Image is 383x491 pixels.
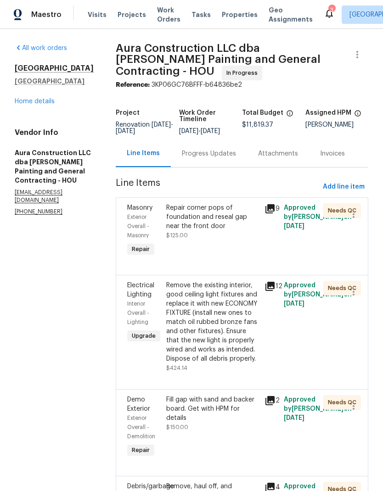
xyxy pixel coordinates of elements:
[182,149,236,158] div: Progress Updates
[116,110,140,116] h5: Project
[116,122,173,134] span: Renovation
[128,245,153,254] span: Repair
[284,205,352,229] span: Approved by [PERSON_NAME] on
[127,415,155,439] span: Exterior Overall - Demolition
[166,365,187,371] span: $424.14
[286,110,293,122] span: The total cost of line items that have been proposed by Opendoor. This sum includes line items th...
[127,214,149,238] span: Exterior Overall - Masonry
[284,301,304,307] span: [DATE]
[166,281,259,363] div: Remove the existing interior, good ceiling light fixtures and replace it with new ECONOMY FIXTURE...
[127,301,149,325] span: Interior Overall - Lighting
[116,43,321,77] span: Aura Construction LLC dba [PERSON_NAME] Painting and General Contracting - HOU
[179,128,220,134] span: -
[88,10,107,19] span: Visits
[116,128,135,134] span: [DATE]
[166,395,259,423] div: Fill gap with sand and backer board. Get with HPM for details
[15,98,55,105] a: Home details
[157,6,180,24] span: Work Orders
[222,10,258,19] span: Properties
[166,233,188,238] span: $125.00
[15,128,94,137] h4: Vendor Info
[284,223,304,229] span: [DATE]
[354,110,361,122] span: The hpm assigned to this work order.
[116,122,173,134] span: -
[320,149,345,158] div: Invoices
[328,206,360,215] span: Needs QC
[127,205,152,211] span: Masonry
[242,110,283,116] h5: Total Budget
[127,396,150,412] span: Demo Exterior
[201,128,220,134] span: [DATE]
[328,398,360,407] span: Needs QC
[323,181,365,193] span: Add line item
[127,149,160,158] div: Line Items
[166,203,259,231] div: Repair corner pops of foundation and reseal gap near the front door
[265,281,279,292] div: 12
[242,122,273,128] span: $11,819.37
[127,282,154,298] span: Electrical Lighting
[116,82,150,88] b: Reference:
[128,446,153,455] span: Repair
[284,396,352,421] span: Approved by [PERSON_NAME] on
[166,424,188,430] span: $150.00
[128,331,159,340] span: Upgrade
[152,122,171,128] span: [DATE]
[305,110,351,116] h5: Assigned HPM
[116,179,319,195] span: Line Items
[31,10,62,19] span: Maestro
[328,284,360,293] span: Needs QC
[15,148,94,185] h5: Aura Construction LLC dba [PERSON_NAME] Painting and General Contracting - HOU
[179,110,242,123] h5: Work Order Timeline
[328,6,335,15] div: 3
[269,6,313,24] span: Geo Assignments
[179,128,198,134] span: [DATE]
[191,11,211,18] span: Tasks
[319,179,368,195] button: Add line item
[265,203,279,214] div: 9
[226,68,261,78] span: In Progress
[258,149,298,158] div: Attachments
[118,10,146,19] span: Projects
[284,415,304,421] span: [DATE]
[116,80,368,89] div: 3KP06GC76BFFF-b64836be2
[265,395,279,406] div: 2
[305,122,369,128] div: [PERSON_NAME]
[284,282,352,307] span: Approved by [PERSON_NAME] on
[15,45,67,51] a: All work orders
